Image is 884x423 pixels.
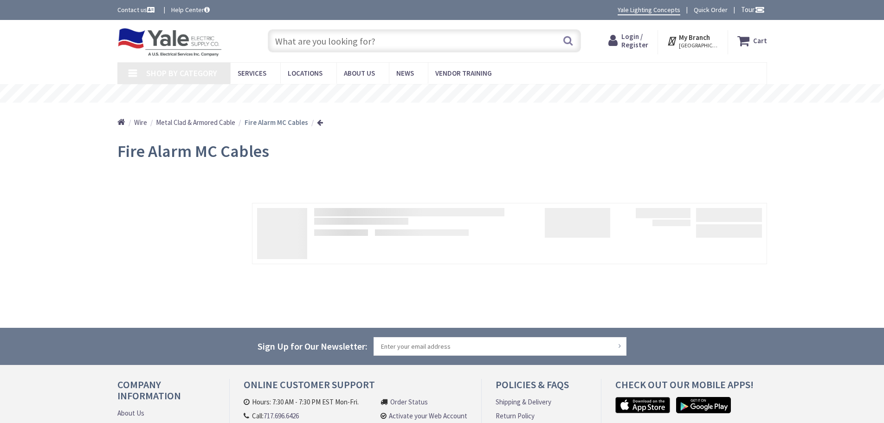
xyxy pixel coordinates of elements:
[496,397,551,407] a: Shipping & Delivery
[344,69,375,78] span: About Us
[117,28,222,57] img: Yale Electric Supply Co.
[737,33,767,49] a: Cart
[258,340,368,352] span: Sign Up for Our Newsletter:
[134,117,147,127] a: Wire
[264,411,299,421] a: 717.696.6426
[389,411,467,421] a: Activate your Web Account
[117,408,144,418] a: About Us
[117,5,156,14] a: Contact us
[244,397,372,407] li: Hours: 7:30 AM - 7:30 PM EST Mon-Fri.
[621,32,648,49] span: Login / Register
[374,337,627,356] input: Enter your email address
[146,68,217,78] span: Shop By Category
[496,411,535,421] a: Return Policy
[268,29,581,52] input: What are you looking for?
[741,5,765,14] span: Tour
[171,5,210,14] a: Help Center
[117,379,215,408] h4: Company Information
[134,118,147,127] span: Wire
[615,379,774,397] h4: Check out Our Mobile Apps!
[679,33,710,42] strong: My Branch
[238,69,266,78] span: Services
[608,33,648,49] a: Login / Register
[396,69,414,78] span: News
[244,379,467,397] h4: Online Customer Support
[117,141,269,162] span: Fire Alarm MC Cables
[694,5,728,14] a: Quick Order
[156,117,235,127] a: Metal Clad & Armored Cable
[753,33,767,49] strong: Cart
[390,397,428,407] a: Order Status
[245,118,308,127] strong: Fire Alarm MC Cables
[435,69,492,78] span: Vendor Training
[679,42,718,49] span: [GEOGRAPHIC_DATA], [GEOGRAPHIC_DATA]
[156,118,235,127] span: Metal Clad & Armored Cable
[618,5,680,15] a: Yale Lighting Concepts
[288,69,323,78] span: Locations
[667,33,718,49] div: My Branch [GEOGRAPHIC_DATA], [GEOGRAPHIC_DATA]
[244,411,372,421] li: Call:
[496,379,587,397] h4: Policies & FAQs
